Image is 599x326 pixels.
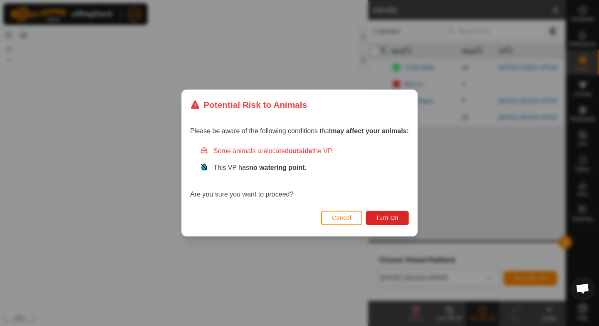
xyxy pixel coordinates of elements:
strong: may affect your animals: [331,127,409,134]
span: Cancel [332,214,351,221]
div: Some animals are [200,146,409,156]
div: Are you sure you want to proceed? [190,146,409,199]
div: Open chat [570,276,595,301]
span: located the VP. [267,147,333,154]
div: Potential Risk to Animals [190,98,307,111]
strong: no watering point. [249,164,307,171]
strong: outside [289,147,312,154]
button: Turn On [366,211,409,225]
button: Cancel [321,211,362,225]
span: Turn On [376,214,399,221]
span: This VP has [213,164,307,171]
span: Please be aware of the following conditions that [190,127,409,134]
